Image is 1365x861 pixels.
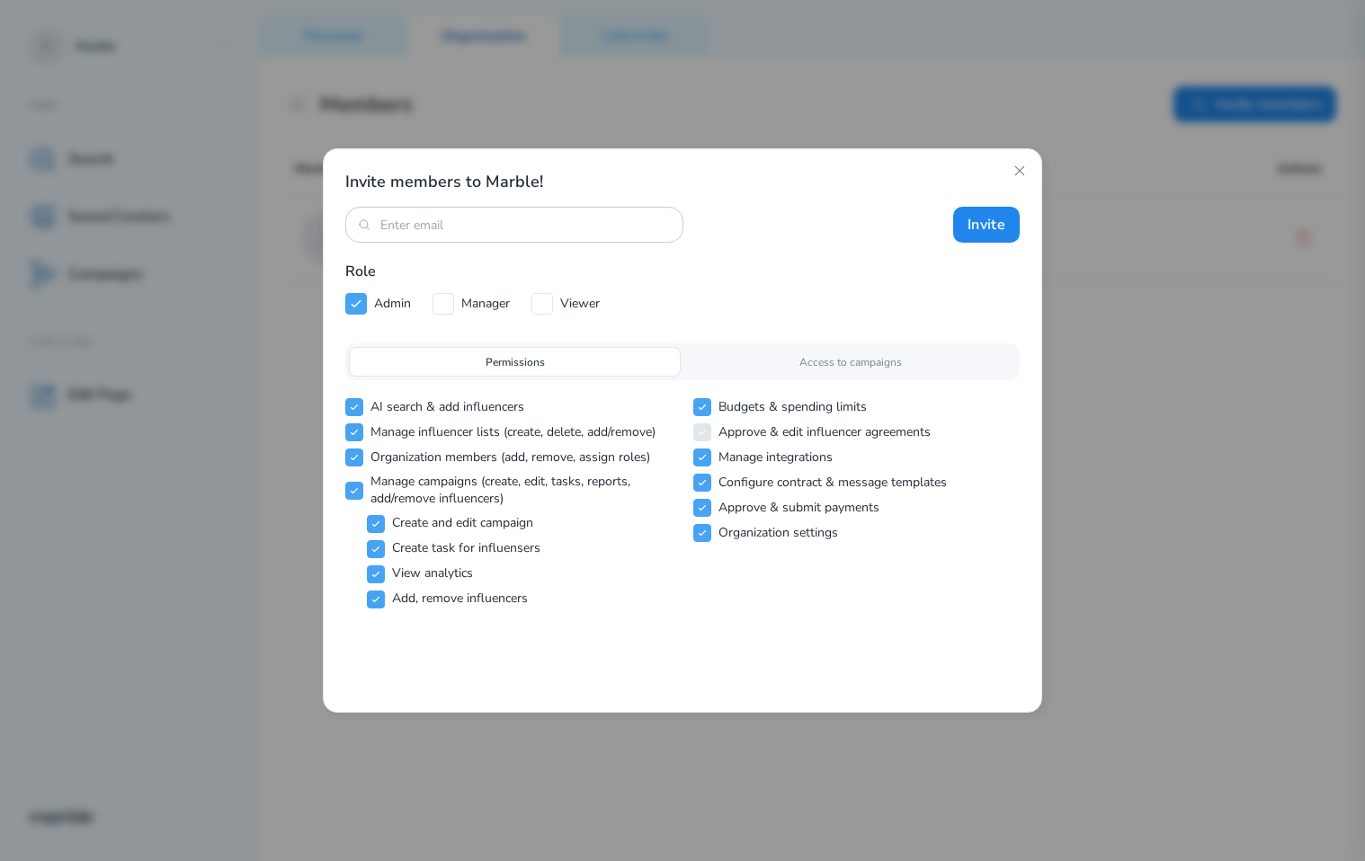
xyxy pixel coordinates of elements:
p: Organization settings [718,525,838,542]
p: Configure contract & message templates [718,475,947,492]
p: Add, remove influencers [392,590,528,608]
p: Role [345,261,1020,282]
button: Invite [953,207,1020,243]
input: Enter email [380,217,648,234]
p: Manage influencer lists (create, delete, add/remove) [370,424,656,441]
p: Budgets & spending limits [718,399,867,416]
p: Manager [461,293,510,315]
p: Access to campaigns [799,354,902,370]
p: Approve & edit influencer agreements [718,424,931,441]
p: Admin [374,293,411,315]
p: AI search & add influencers [370,399,524,416]
p: Manage campaigns (create, edit, tasks, reports, add/remove influencers) [370,474,672,508]
p: Create task for influensers [392,540,540,557]
p: Approve & submit payments [718,500,879,517]
h2: Invite members to Marble! [345,171,683,192]
p: Permissions [486,354,545,370]
p: View analytics [392,565,473,582]
p: Viewer [560,293,600,315]
p: Manage integrations [718,449,833,466]
p: Create and edit campaign [392,515,533,532]
p: Organization members (add, remove, assign roles) [370,449,650,466]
